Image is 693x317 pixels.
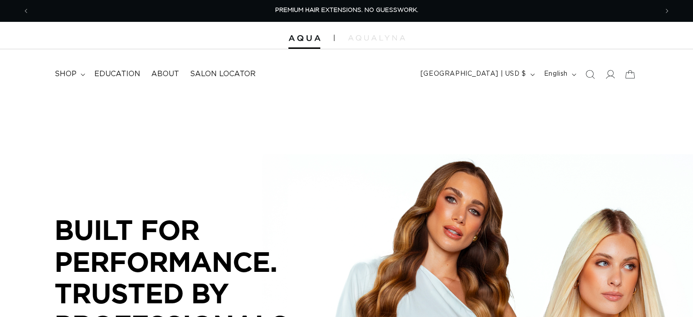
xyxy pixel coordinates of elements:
button: Previous announcement [16,2,36,20]
a: About [146,64,185,84]
span: PREMIUM HAIR EXTENSIONS. NO GUESSWORK. [275,7,418,13]
span: Education [94,69,140,79]
img: aqualyna.com [348,35,405,41]
a: Education [89,64,146,84]
span: shop [55,69,77,79]
summary: Search [580,64,600,84]
span: English [544,69,568,79]
span: [GEOGRAPHIC_DATA] | USD $ [421,69,526,79]
span: Salon Locator [190,69,256,79]
button: [GEOGRAPHIC_DATA] | USD $ [415,66,539,83]
button: Next announcement [657,2,677,20]
span: About [151,69,179,79]
summary: shop [49,64,89,84]
img: Aqua Hair Extensions [288,35,320,42]
a: Salon Locator [185,64,261,84]
button: English [539,66,580,83]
